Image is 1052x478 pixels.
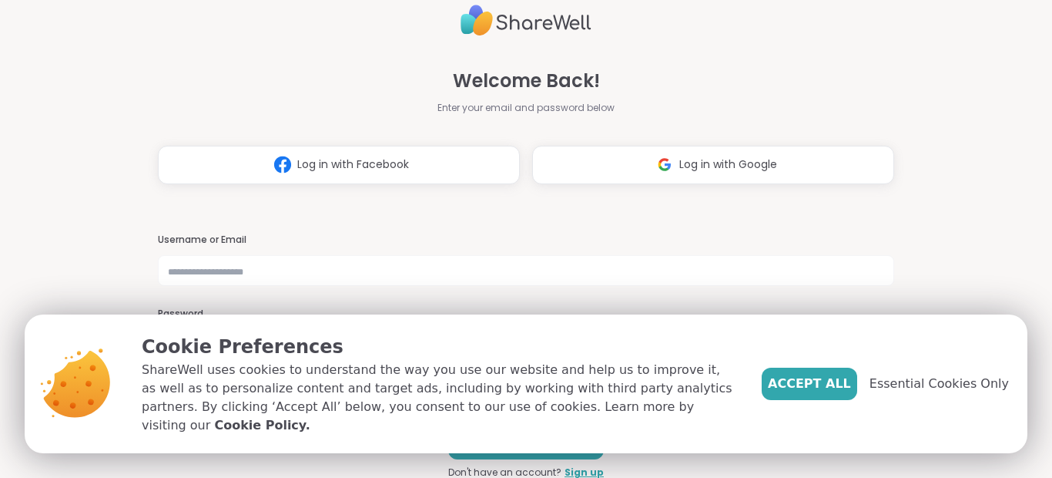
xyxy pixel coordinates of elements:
button: Log in with Google [532,146,894,184]
span: Log in with Facebook [297,157,409,173]
img: ShareWell Logomark [650,150,679,179]
h3: Password [158,308,894,321]
span: Welcome Back! [453,67,600,95]
button: Accept All [762,368,857,400]
p: Cookie Preferences [142,333,737,361]
a: Cookie Policy. [214,416,310,435]
h3: Username or Email [158,234,894,247]
span: Enter your email and password below [437,101,615,115]
span: Log in with Google [679,157,777,173]
p: ShareWell uses cookies to understand the way you use our website and help us to improve it, as we... [142,361,737,435]
span: Accept All [768,375,851,393]
span: Essential Cookies Only [869,375,1009,393]
img: ShareWell Logomark [268,150,297,179]
button: Log in with Facebook [158,146,520,184]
